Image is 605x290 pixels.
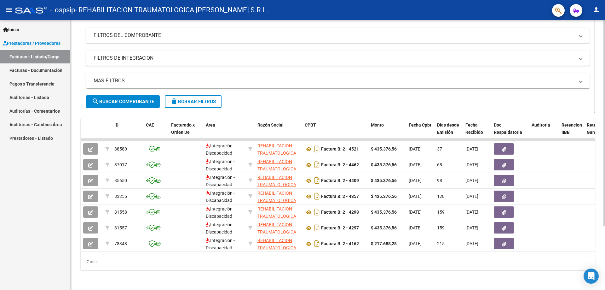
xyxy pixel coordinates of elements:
[169,118,203,146] datatable-header-cell: Facturado x Orden De
[206,191,235,203] span: Integración - Discapacidad
[437,241,445,246] span: 215
[532,122,550,127] span: Auditoria
[465,122,483,135] span: Fecha Recibido
[465,162,478,167] span: [DATE]
[206,238,235,250] span: Integración - Discapacidad
[409,241,422,246] span: [DATE]
[114,178,127,183] span: 85650
[371,178,397,183] strong: $ 435.376,56
[143,118,169,146] datatable-header-cell: CAE
[257,174,300,187] div: 30714155446
[437,178,442,183] span: 98
[257,142,300,156] div: 30714155446
[94,32,574,39] mat-panel-title: FILTROS DEL COMPROBANTE
[313,144,321,154] i: Descargar documento
[437,225,445,230] span: 159
[171,122,195,135] span: Facturado x Orden De
[437,146,442,151] span: 37
[203,118,246,146] datatable-header-cell: Area
[255,118,302,146] datatable-header-cell: Razón Social
[257,237,300,250] div: 30714155446
[3,40,60,47] span: Prestadores / Proveedores
[206,175,235,187] span: Integración - Discapacidad
[371,194,397,199] strong: $ 435.376,56
[86,73,590,88] mat-expansion-panel-header: MAS FILTROS
[321,147,359,152] strong: Factura B: 2 - 4521
[86,28,590,43] mat-expansion-panel-header: FILTROS DEL COMPROBANTE
[81,254,595,270] div: 7 total
[206,122,215,127] span: Area
[437,122,459,135] span: Días desde Emisión
[465,225,478,230] span: [DATE]
[321,210,359,215] strong: Factura B: 2 - 4298
[463,118,491,146] datatable-header-cell: Fecha Recibido
[94,77,574,84] mat-panel-title: MAS FILTROS
[409,194,422,199] span: [DATE]
[94,55,574,62] mat-panel-title: FILTROS DE INTEGRACION
[409,210,422,215] span: [DATE]
[114,194,127,199] span: 83255
[321,178,359,183] strong: Factura B: 2 - 4409
[114,122,118,127] span: ID
[206,206,235,219] span: Integración - Discapacidad
[92,99,154,104] span: Buscar Comprobante
[3,26,19,33] span: Inicio
[302,118,368,146] datatable-header-cell: CPBT
[371,225,397,230] strong: $ 435.376,56
[465,194,478,199] span: [DATE]
[313,175,321,186] i: Descargar documento
[257,122,284,127] span: Razón Social
[437,210,445,215] span: 159
[409,162,422,167] span: [DATE]
[529,118,559,146] datatable-header-cell: Auditoria
[409,178,422,183] span: [DATE]
[465,210,478,215] span: [DATE]
[257,238,296,257] span: REHABILITACION TRAUMATOLOGICA MOYA S.R.L.
[206,159,235,171] span: Integración - Discapacidad
[257,205,300,219] div: 30714155446
[114,241,127,246] span: 78348
[165,95,222,108] button: Borrar Filtros
[257,206,296,226] span: REHABILITACION TRAUMATOLOGICA MOYA S.R.L.
[5,6,13,14] mat-icon: menu
[114,146,127,151] span: 88580
[465,241,478,246] span: [DATE]
[257,190,300,203] div: 30714155446
[435,118,463,146] datatable-header-cell: Días desde Emisión
[257,175,296,194] span: REHABILITACION TRAUMATOLOGICA MOYA S.R.L.
[206,143,235,156] span: Integración - Discapacidad
[86,95,160,108] button: Buscar Comprobante
[465,178,478,183] span: [DATE]
[409,122,431,127] span: Fecha Cpbt
[371,146,397,151] strong: $ 435.376,56
[409,146,422,151] span: [DATE]
[257,143,296,163] span: REHABILITACION TRAUMATOLOGICA MOYA S.R.L.
[92,98,99,105] mat-icon: search
[112,118,143,146] datatable-header-cell: ID
[86,50,590,66] mat-expansion-panel-header: FILTROS DE INTEGRACION
[321,241,359,246] strong: Factura B: 2 - 4162
[494,122,522,135] span: Doc Respaldatoria
[257,222,296,242] span: REHABILITACION TRAUMATOLOGICA MOYA S.R.L.
[257,158,300,171] div: 30714155446
[371,122,384,127] span: Monto
[305,122,316,127] span: CPBT
[371,210,397,215] strong: $ 435.376,56
[465,146,478,151] span: [DATE]
[406,118,435,146] datatable-header-cell: Fecha Cpbt
[592,6,600,14] mat-icon: person
[559,118,584,146] datatable-header-cell: Retencion IIBB
[437,194,445,199] span: 128
[313,223,321,233] i: Descargar documento
[257,159,296,179] span: REHABILITACION TRAUMATOLOGICA MOYA S.R.L.
[313,160,321,170] i: Descargar documento
[170,98,178,105] mat-icon: delete
[371,162,397,167] strong: $ 435.376,56
[313,207,321,217] i: Descargar documento
[50,3,75,17] span: - ospsip
[257,191,296,210] span: REHABILITACION TRAUMATOLOGICA MOYA S.R.L.
[437,162,442,167] span: 68
[75,3,268,17] span: - REHABILITACION TRAUMATOLOGICA [PERSON_NAME] S.R.L.
[313,191,321,201] i: Descargar documento
[257,221,300,234] div: 30714155446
